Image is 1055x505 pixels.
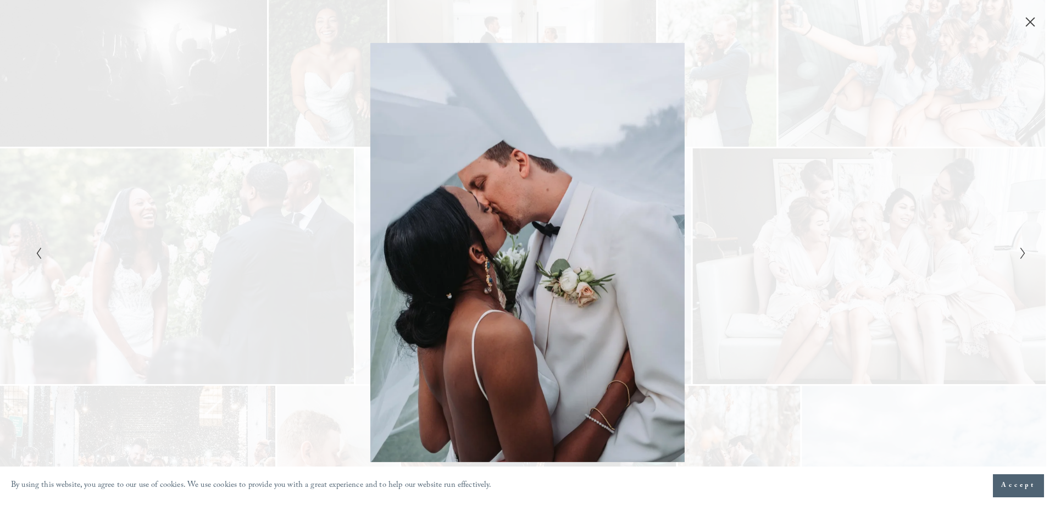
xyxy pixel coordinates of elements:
[32,246,39,259] button: Previous Slide
[1021,16,1039,28] button: Close
[1001,480,1036,491] span: Accept
[11,478,492,494] p: By using this website, you agree to our use of cookies. We use cookies to provide you with a grea...
[1016,246,1023,259] button: Next Slide
[993,474,1044,497] button: Accept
